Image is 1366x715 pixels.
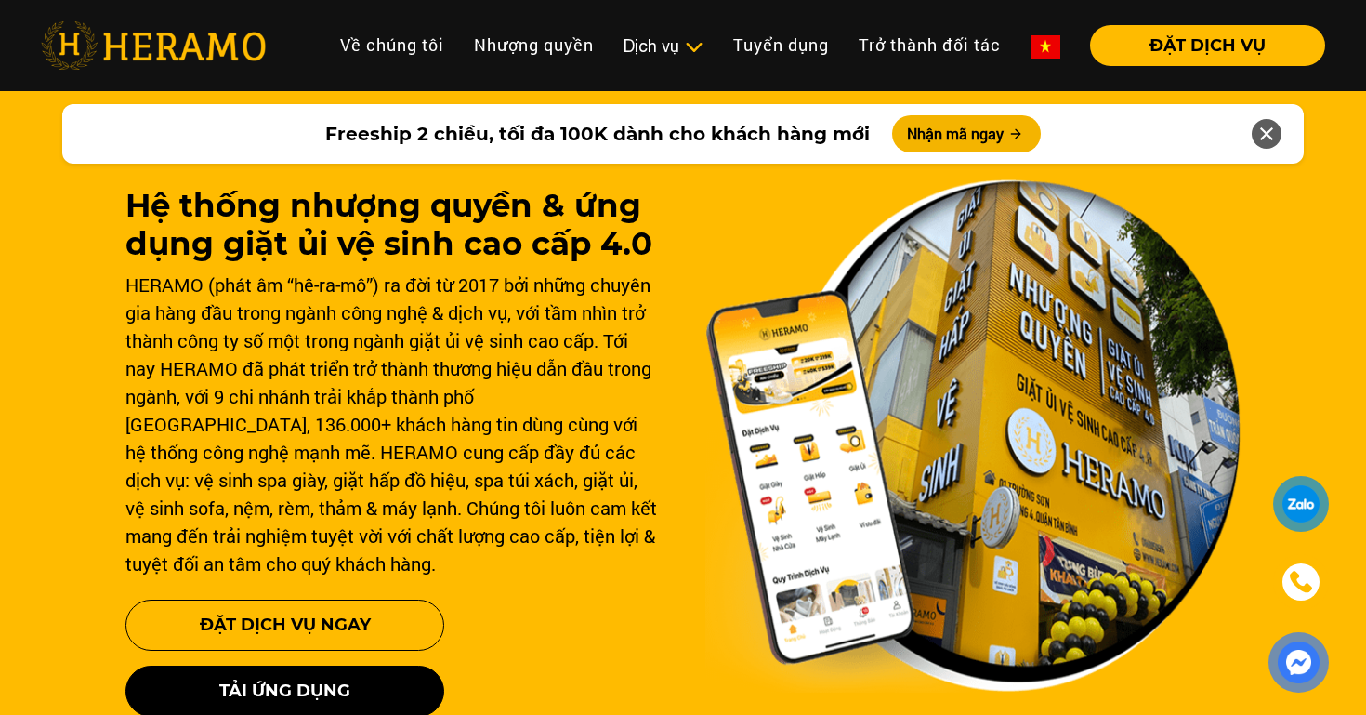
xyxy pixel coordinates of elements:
[624,33,703,59] div: Dịch vụ
[1276,557,1326,607] a: phone-icon
[1075,37,1325,54] a: ĐẶT DỊCH VỤ
[705,179,1241,693] img: banner
[459,25,609,65] a: Nhượng quyền
[892,115,1041,152] button: Nhận mã ngay
[125,271,661,577] div: HERAMO (phát âm “hê-ra-mô”) ra đời từ 2017 bởi những chuyên gia hàng đầu trong ngành công nghệ & ...
[1031,35,1060,59] img: vn-flag.png
[325,120,870,148] span: Freeship 2 chiều, tối đa 100K dành cho khách hàng mới
[684,38,703,57] img: subToggleIcon
[41,21,266,70] img: heramo-logo.png
[844,25,1016,65] a: Trở thành đối tác
[1288,569,1314,595] img: phone-icon
[125,600,444,651] button: Đặt Dịch Vụ Ngay
[1090,25,1325,66] button: ĐẶT DỊCH VỤ
[125,187,661,263] h1: Hệ thống nhượng quyền & ứng dụng giặt ủi vệ sinh cao cấp 4.0
[325,25,459,65] a: Về chúng tôi
[718,25,844,65] a: Tuyển dụng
